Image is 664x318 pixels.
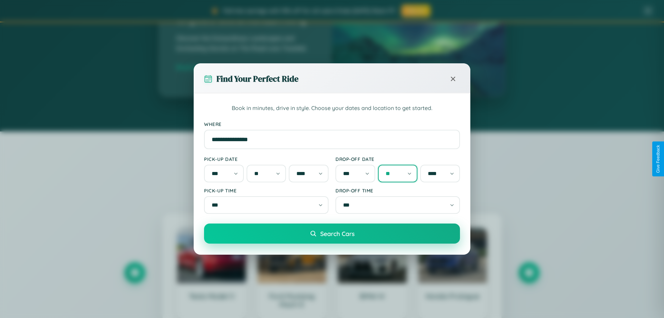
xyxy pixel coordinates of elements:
[216,73,298,84] h3: Find Your Perfect Ride
[204,224,460,244] button: Search Cars
[204,188,329,193] label: Pick-up Time
[204,156,329,162] label: Pick-up Date
[204,121,460,127] label: Where
[204,104,460,113] p: Book in minutes, drive in style. Choose your dates and location to get started.
[335,188,460,193] label: Drop-off Time
[335,156,460,162] label: Drop-off Date
[320,230,354,237] span: Search Cars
